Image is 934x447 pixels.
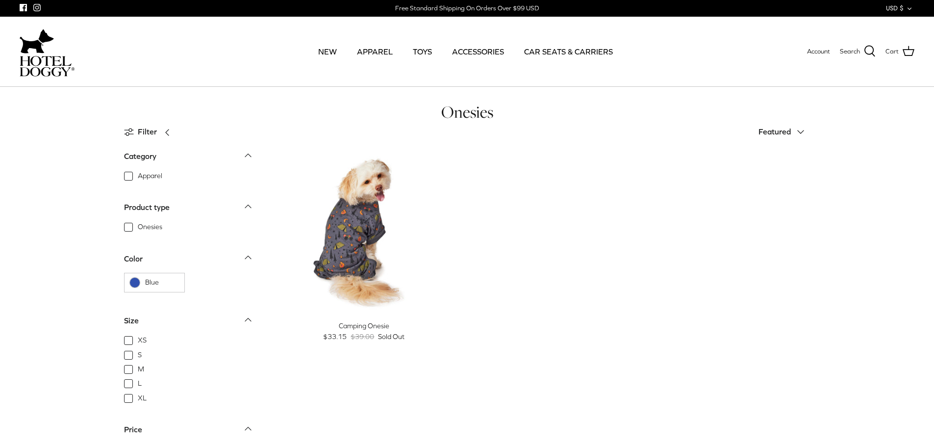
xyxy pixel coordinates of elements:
[138,336,147,345] span: XS
[378,331,404,342] span: Sold Out
[138,171,162,181] span: Apparel
[309,35,346,68] a: NEW
[807,47,830,57] a: Account
[124,423,142,436] div: Price
[395,1,539,16] a: Free Standard Shipping On Orders Over $99 USD
[124,150,156,163] div: Category
[124,313,252,335] a: Size
[124,120,177,144] a: Filter
[145,278,179,288] span: Blue
[124,315,139,327] div: Size
[885,45,914,58] a: Cart
[124,201,170,214] div: Product type
[351,331,374,342] span: $39.00
[281,320,448,331] div: Camping Onesie
[20,26,75,77] a: hoteldoggycom
[758,127,791,136] span: Featured
[138,350,142,360] span: S
[138,379,142,389] span: L
[515,35,622,68] a: CAR SEATS & CARRIERS
[33,4,41,11] a: Instagram
[124,422,252,444] a: Price
[138,126,157,138] span: Filter
[840,47,860,57] span: Search
[286,154,321,168] span: 15% off
[323,331,347,342] span: $33.15
[20,4,27,11] a: Facebook
[138,222,162,232] span: Onesies
[443,35,513,68] a: ACCESSORIES
[840,45,876,58] a: Search
[124,253,143,265] div: Color
[138,394,147,403] span: XL
[348,35,402,68] a: APPAREL
[281,149,448,316] a: Camping Onesie
[138,365,144,374] span: M
[404,35,441,68] a: TOYS
[758,121,810,143] button: Featured
[20,26,54,56] img: dog-icon.svg
[124,149,252,171] a: Category
[146,35,785,68] div: Primary navigation
[124,251,252,273] a: Color
[281,320,448,342] a: Camping Onesie $33.15 $39.00 Sold Out
[885,47,899,57] span: Cart
[124,200,252,222] a: Product type
[20,56,75,77] img: hoteldoggycom
[124,102,810,123] h1: Onesies
[807,48,830,55] span: Account
[395,4,539,13] div: Free Standard Shipping On Orders Over $99 USD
